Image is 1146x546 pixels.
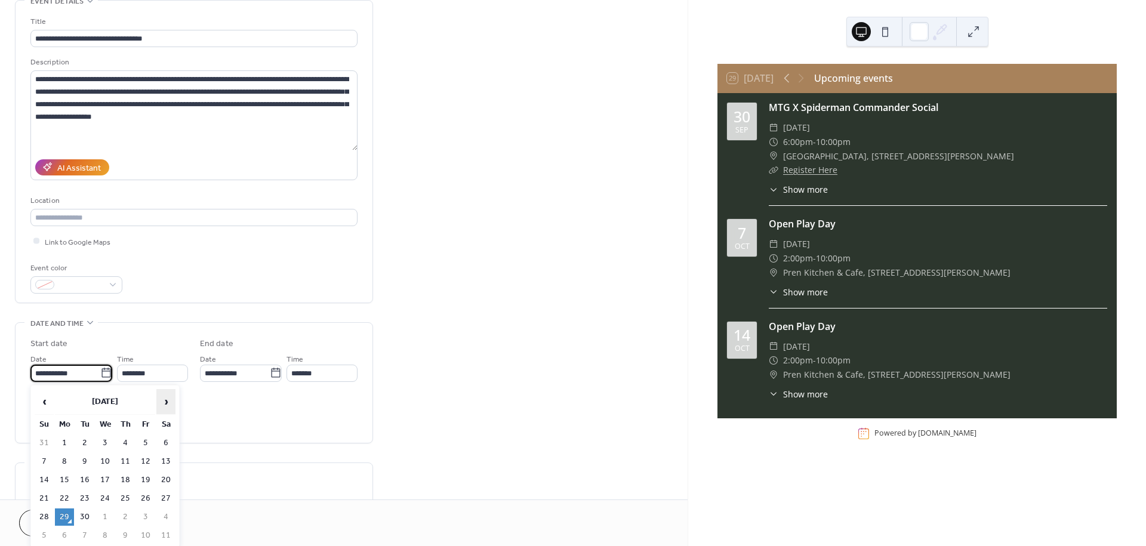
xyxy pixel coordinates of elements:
div: ​ [769,237,778,251]
div: 30 [734,109,750,124]
td: 9 [75,453,94,470]
span: 10:00pm [816,135,851,149]
a: [DOMAIN_NAME] [918,428,976,439]
div: 14 [734,328,750,343]
th: Fr [136,416,155,433]
td: 28 [35,508,54,526]
td: 10 [95,453,115,470]
td: 30 [75,508,94,526]
span: › [157,390,175,414]
div: ​ [769,340,778,354]
td: 6 [156,434,175,452]
td: 15 [55,471,74,489]
span: Date [30,353,47,365]
td: 31 [35,434,54,452]
span: 2:00pm [783,353,813,368]
div: ​ [769,121,778,135]
span: 2:00pm [783,251,813,266]
td: 29 [55,508,74,526]
span: Show more [783,388,828,400]
td: 7 [35,453,54,470]
span: 10:00pm [816,251,851,266]
div: ​ [769,266,778,280]
div: ​ [769,286,778,298]
td: 12 [136,453,155,470]
td: 20 [156,471,175,489]
span: [DATE] [783,121,810,135]
td: 21 [35,490,54,507]
span: 10:00pm [816,353,851,368]
div: ​ [769,388,778,400]
td: 9 [116,527,135,544]
div: 7 [738,226,746,240]
span: - [813,353,816,368]
th: Th [116,416,135,433]
a: MTG X Spiderman Commander Social [769,101,938,114]
td: 2 [116,508,135,526]
span: Time [117,353,134,365]
span: - [813,251,816,266]
td: 3 [136,508,155,526]
div: AI Assistant [57,162,101,174]
span: [DATE] [783,237,810,251]
div: ​ [769,163,778,177]
td: 8 [55,453,74,470]
div: Oct [735,243,750,251]
span: - [813,135,816,149]
div: Upcoming events [814,71,893,85]
div: Location [30,195,355,207]
td: 26 [136,490,155,507]
a: Cancel [19,510,93,536]
td: 7 [75,527,94,544]
div: Title [30,16,355,28]
td: 11 [116,453,135,470]
td: 24 [95,490,115,507]
th: Tu [75,416,94,433]
span: Pren Kitchen & Cafe, [STREET_ADDRESS][PERSON_NAME] [783,266,1011,280]
span: Link to Google Maps [45,236,110,248]
td: 17 [95,471,115,489]
div: Open Play Day [769,319,1107,334]
span: Date [200,353,216,365]
div: ​ [769,135,778,149]
span: 6:00pm [783,135,813,149]
div: Oct [735,345,750,353]
td: 1 [55,434,74,452]
th: We [95,416,115,433]
td: 16 [75,471,94,489]
div: ​ [769,353,778,368]
td: 5 [136,434,155,452]
button: ​Show more [769,388,828,400]
td: 11 [156,527,175,544]
td: 13 [156,453,175,470]
span: Show more [783,286,828,298]
td: 2 [75,434,94,452]
div: Description [30,56,355,69]
div: ​ [769,183,778,196]
span: Show more [783,183,828,196]
span: Pren Kitchen & Cafe, [STREET_ADDRESS][PERSON_NAME] [783,368,1011,382]
span: ‹ [35,390,53,414]
div: Sep [735,127,748,134]
span: [DATE] [783,340,810,354]
button: AI Assistant [35,159,109,175]
div: Powered by [874,428,976,439]
div: ​ [769,149,778,164]
td: 18 [116,471,135,489]
td: 22 [55,490,74,507]
th: Su [35,416,54,433]
span: Time [286,353,303,365]
span: Date and time [30,317,84,330]
td: 4 [116,434,135,452]
a: Register Here [783,164,837,175]
td: 5 [35,527,54,544]
div: ​ [769,251,778,266]
div: Event color [30,262,120,274]
div: ​ [769,368,778,382]
button: ​Show more [769,286,828,298]
td: 10 [136,527,155,544]
td: 4 [156,508,175,526]
span: [GEOGRAPHIC_DATA], [STREET_ADDRESS][PERSON_NAME] [783,149,1014,164]
th: Sa [156,416,175,433]
td: 23 [75,490,94,507]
